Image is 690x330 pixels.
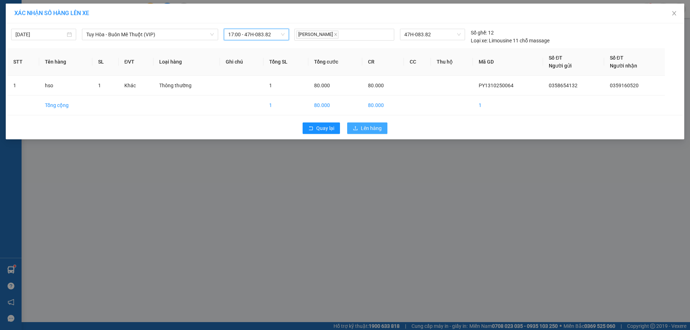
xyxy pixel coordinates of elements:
[549,55,562,61] span: Số ĐT
[296,31,339,39] span: [PERSON_NAME]
[471,37,488,45] span: Loại xe:
[92,48,119,76] th: SL
[549,63,572,69] span: Người gửi
[471,29,494,37] div: 12
[269,83,272,88] span: 1
[473,96,543,115] td: 1
[303,122,340,134] button: rollbackQuay lại
[610,55,624,61] span: Số ĐT
[471,37,549,45] div: Limousine 11 chỗ massage
[473,48,543,76] th: Mã GD
[361,124,382,132] span: Lên hàng
[86,29,214,40] span: Tuy Hòa - Buôn Mê Thuột (VIP)
[8,48,39,76] th: STT
[404,29,460,40] span: 47H-083.82
[479,83,514,88] span: PY1310250064
[27,12,190,27] span: Thời gian : - Nhân viên nhận hàng :
[362,48,404,76] th: CR
[119,76,153,96] td: Khác
[362,96,404,115] td: 80.000
[80,20,137,27] span: [PERSON_NAME]
[8,76,39,96] td: 1
[347,122,387,134] button: uploadLên hàng
[368,83,384,88] span: 80.000
[308,96,362,115] td: 80.000
[153,48,220,76] th: Loại hàng
[153,76,220,96] td: Thông thường
[353,126,358,131] span: upload
[228,29,285,40] span: 17:00 - 47H-083.82
[610,83,639,88] span: 0359160520
[39,48,92,76] th: Tên hàng
[314,83,330,88] span: 80.000
[98,83,101,88] span: 1
[15,31,65,38] input: 13/10/2025
[119,48,153,76] th: ĐVT
[334,33,337,36] span: close
[39,76,92,96] td: hso
[471,29,487,37] span: Số ghế:
[404,48,431,76] th: CC
[549,83,578,88] span: 0358654132
[14,10,89,17] span: XÁC NHẬN SỐ HÀNG LÊN XE
[210,32,214,37] span: down
[664,4,684,24] button: Close
[316,124,334,132] span: Quay lại
[671,10,677,16] span: close
[308,126,313,131] span: rollback
[431,48,473,76] th: Thu hộ
[610,63,637,69] span: Người nhận
[308,48,362,76] th: Tổng cước
[220,48,263,76] th: Ghi chú
[263,96,309,115] td: 1
[263,48,309,76] th: Tổng SL
[63,12,114,19] span: 16:39:34 [DATE]
[39,96,92,115] td: Tổng cộng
